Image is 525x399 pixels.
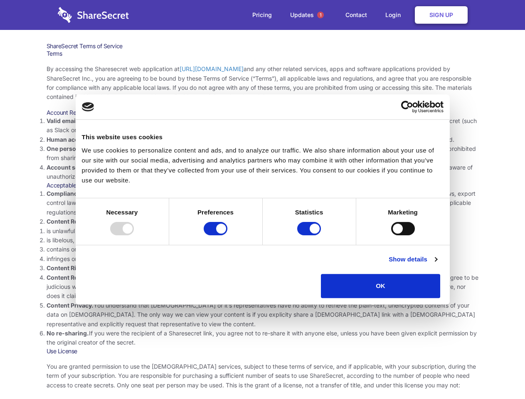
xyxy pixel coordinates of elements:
[47,145,117,152] strong: One person per account.
[47,117,79,124] strong: Valid email.
[295,209,323,216] strong: Statistics
[106,209,138,216] strong: Necessary
[47,50,479,57] h3: Terms
[47,144,479,163] li: You are not allowed to share account credentials. Each account is dedicated to the individual who...
[47,182,479,189] h3: Acceptable Use
[47,274,113,281] strong: Content Responsibility.
[47,264,479,273] li: You agree that you will use Sharesecret only to secure and share content that you have the right ...
[47,189,479,217] li: Your use of the Sharesecret must not violate any applicable laws, including copyright or trademar...
[47,218,107,225] strong: Content Restrictions.
[47,302,94,309] strong: Content Privacy.
[415,6,468,24] a: Sign Up
[197,209,234,216] strong: Preferences
[337,2,375,28] a: Contact
[47,273,479,301] li: You are solely responsible for the content you share on Sharesecret, and with the people you shar...
[244,2,280,28] a: Pricing
[47,135,479,144] li: Only human beings may create accounts. “Bot” accounts — those created by software, in an automate...
[47,301,479,329] li: You understand that [DEMOGRAPHIC_DATA] or it’s representatives have no ability to retrieve the pl...
[321,274,440,298] button: OK
[47,245,479,254] li: contains or installs any active malware or exploits, or uses our platform for exploit delivery (s...
[58,7,129,23] img: logo-wordmark-white-trans-d4663122ce5f474addd5e946df7df03e33cb6a1c49d2221995e7729f52c070b2.svg
[47,362,479,390] p: You are granted permission to use the [DEMOGRAPHIC_DATA] services, subject to these terms of serv...
[371,101,444,113] a: Usercentrics Cookiebot - opens in a new window
[47,347,479,355] h3: Use License
[47,254,479,264] li: infringes on any proprietary right of any party, including patent, trademark, trade secret, copyr...
[47,190,172,197] strong: Compliance with local laws and regulations.
[82,132,444,142] div: This website uses cookies
[388,209,418,216] strong: Marketing
[389,254,437,264] a: Show details
[47,329,479,347] li: If you were the recipient of a Sharesecret link, you agree not to re-share it with anyone else, u...
[47,164,97,171] strong: Account security.
[180,65,244,72] a: [URL][DOMAIN_NAME]
[47,163,479,182] li: You are responsible for your own account security, including the security of your Sharesecret acc...
[47,109,479,116] h3: Account Requirements
[82,102,94,111] img: logo
[47,264,91,271] strong: Content Rights.
[377,2,413,28] a: Login
[47,236,479,245] li: is libelous, defamatory, or fraudulent
[317,12,324,18] span: 1
[47,227,479,236] li: is unlawful or promotes unlawful activities
[82,145,444,185] div: We use cookies to personalize content and ads, and to analyze our traffic. We also share informat...
[47,64,479,102] p: By accessing the Sharesecret web application at and any other related services, apps and software...
[47,42,479,50] h1: ShareSecret Terms of Service
[47,116,479,135] li: You must provide a valid email address, either directly, or through approved third-party integrat...
[47,330,89,337] strong: No re-sharing.
[47,136,97,143] strong: Human accounts.
[47,217,479,264] li: You agree NOT to use Sharesecret to upload or share content that:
